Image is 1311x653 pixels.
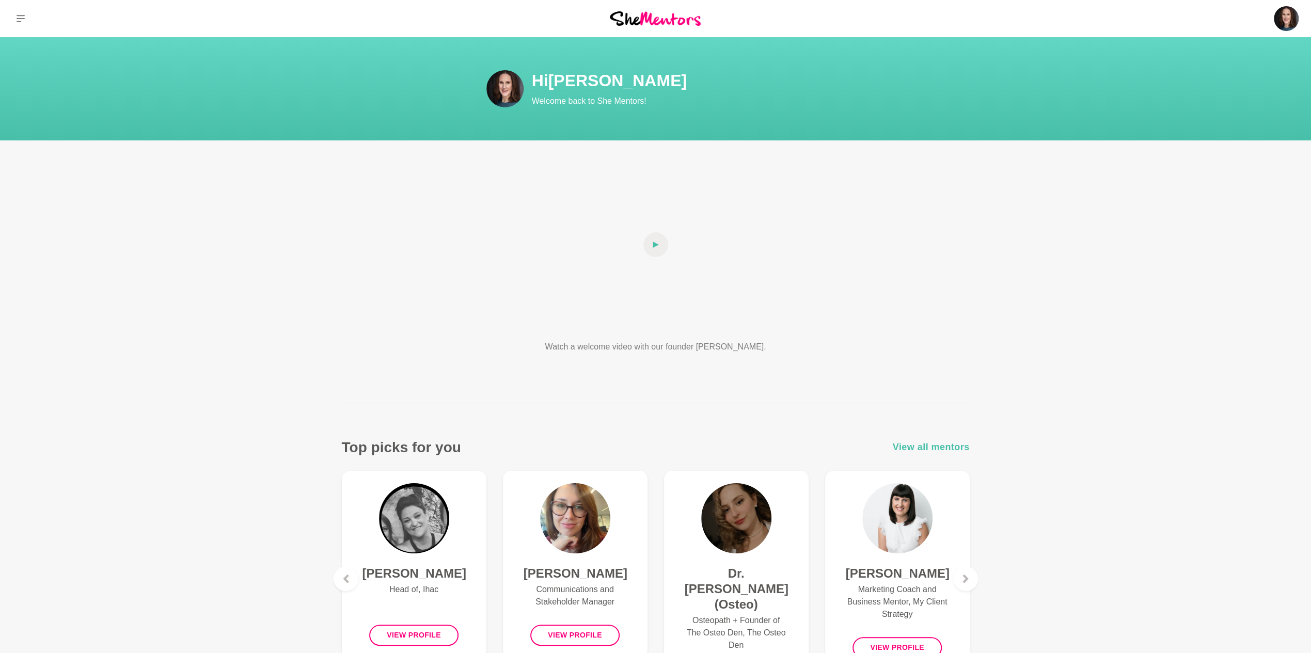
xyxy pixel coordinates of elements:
img: Dr. Anastasiya Ovechkin (Osteo) [701,483,771,553]
button: View profile [369,625,459,646]
p: Communications and Stakeholder Manager [524,583,627,608]
h4: [PERSON_NAME] [362,566,466,581]
h4: [PERSON_NAME] [524,566,627,581]
p: Osteopath + Founder of The Osteo Den, The Osteo Den [685,614,788,651]
img: Hayley Robertson [862,483,933,553]
p: Welcome back to She Mentors! [532,95,904,107]
img: Courtney McCloud [540,483,610,553]
img: Julia Ridout [1274,6,1299,31]
h4: Dr. [PERSON_NAME] (Osteo) [685,566,788,612]
img: Julia Ridout [486,70,524,107]
p: Head of, Ihac [362,583,466,608]
p: Watch a welcome video with our founder [PERSON_NAME]. [507,341,804,353]
img: She Mentors Logo [610,11,701,25]
button: View profile [530,625,620,646]
h3: Top picks for you [342,438,461,456]
p: Marketing Coach and Business Mentor, My Client Strategy [846,583,949,620]
img: Abby Blackmore [379,483,449,553]
a: View all mentors [893,440,970,455]
h4: [PERSON_NAME] [846,566,949,581]
h1: Hi [PERSON_NAME] [532,70,904,91]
